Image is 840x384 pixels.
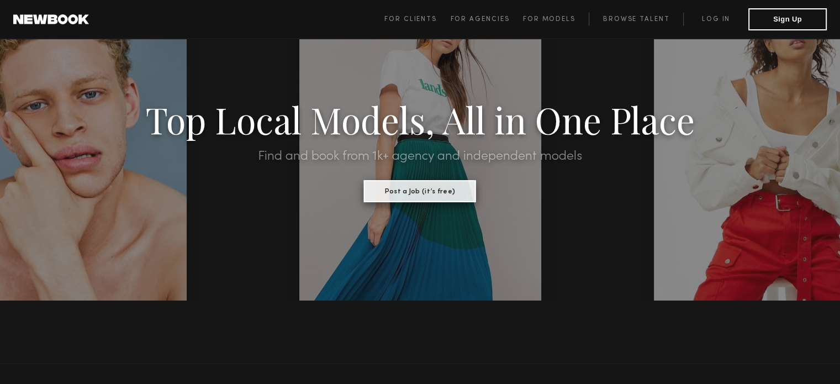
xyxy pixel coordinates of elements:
[523,16,575,23] span: For Models
[450,16,509,23] span: For Agencies
[748,8,827,30] button: Sign Up
[364,180,476,202] button: Post a Job (it’s free)
[523,13,589,26] a: For Models
[384,13,450,26] a: For Clients
[589,13,683,26] a: Browse Talent
[683,13,748,26] a: Log in
[450,13,522,26] a: For Agencies
[384,16,437,23] span: For Clients
[63,150,777,163] h2: Find and book from 1k+ agency and independent models
[364,185,476,197] a: Post a Job (it’s free)
[63,102,777,136] h1: Top Local Models, All in One Place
